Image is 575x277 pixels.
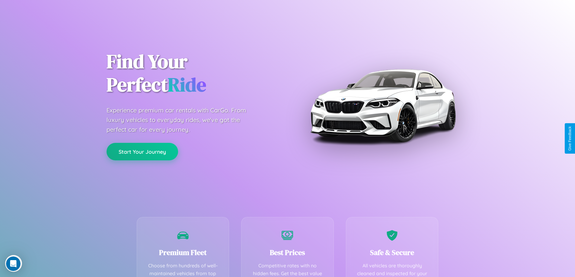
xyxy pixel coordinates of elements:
button: Start Your Journey [107,143,178,160]
h1: Find Your Perfect [107,50,279,96]
h3: Premium Fleet [146,247,220,257]
iframe: Intercom live chat discovery launcher [5,255,22,272]
h3: Safe & Secure [355,247,429,257]
img: Premium BMW car rental vehicle [307,30,458,181]
div: Give Feedback [568,126,572,151]
h3: Best Prices [251,247,324,257]
p: Experience premium car rentals with CarGo. From luxury vehicles to everyday rides, we've got the ... [107,105,257,134]
span: Ride [168,71,206,98]
iframe: Intercom live chat [6,257,21,271]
